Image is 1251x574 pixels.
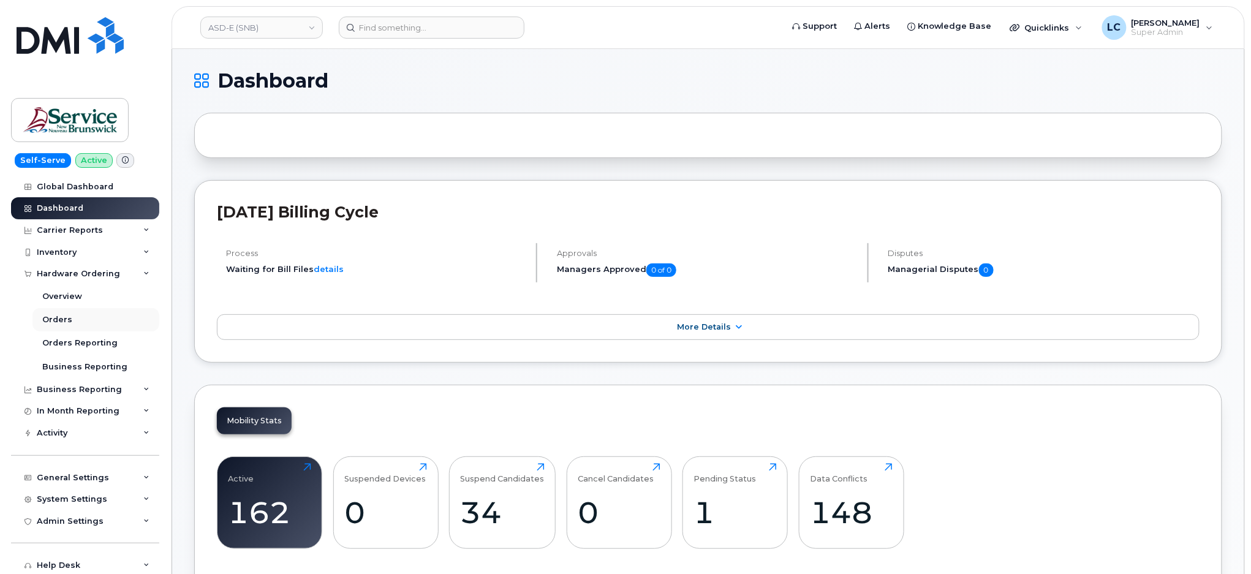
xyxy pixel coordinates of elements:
[677,322,731,331] span: More Details
[344,463,427,542] a: Suspended Devices0
[694,463,757,483] div: Pending Status
[461,494,545,531] div: 34
[461,463,545,542] a: Suspend Candidates34
[578,463,654,483] div: Cancel Candidates
[229,494,311,531] div: 162
[810,494,893,531] div: 148
[344,494,427,531] div: 0
[314,264,344,274] a: details
[888,249,1200,258] h4: Disputes
[694,463,777,542] a: Pending Status1
[578,463,660,542] a: Cancel Candidates0
[226,263,526,275] li: Waiting for Bill Files
[229,463,311,542] a: Active162
[461,463,545,483] div: Suspend Candidates
[578,494,660,531] div: 0
[217,203,1200,221] h2: [DATE] Billing Cycle
[810,463,893,542] a: Data Conflicts148
[557,263,856,277] h5: Managers Approved
[694,494,777,531] div: 1
[217,72,328,90] span: Dashboard
[557,249,856,258] h4: Approvals
[979,263,994,277] span: 0
[229,463,254,483] div: Active
[344,463,426,483] div: Suspended Devices
[646,263,676,277] span: 0 of 0
[888,263,1200,277] h5: Managerial Disputes
[810,463,867,483] div: Data Conflicts
[226,249,526,258] h4: Process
